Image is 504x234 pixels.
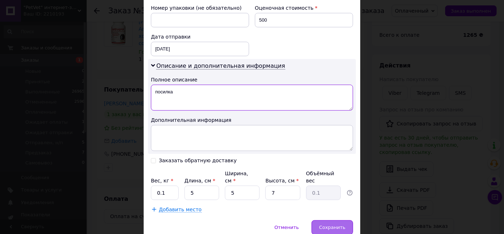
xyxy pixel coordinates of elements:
label: Высота, см [265,178,299,184]
label: Ширина, см [225,171,248,184]
span: Отменить [274,225,299,230]
div: Полное описание [151,76,353,83]
div: Заказать обратную доставку [159,158,237,164]
span: Описание и дополнительная информация [156,62,285,70]
div: Дополнительная информация [151,116,353,124]
label: Вес, кг [151,178,173,184]
div: Объёмный вес [306,170,341,184]
div: Оценочная стоимость [255,4,353,12]
label: Длина, см [184,178,215,184]
div: Дата отправки [151,33,249,40]
div: Номер упаковки (не обязательно) [151,4,249,12]
textarea: посилка [151,85,353,111]
span: Добавить место [159,207,202,213]
span: Сохранить [319,225,346,230]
